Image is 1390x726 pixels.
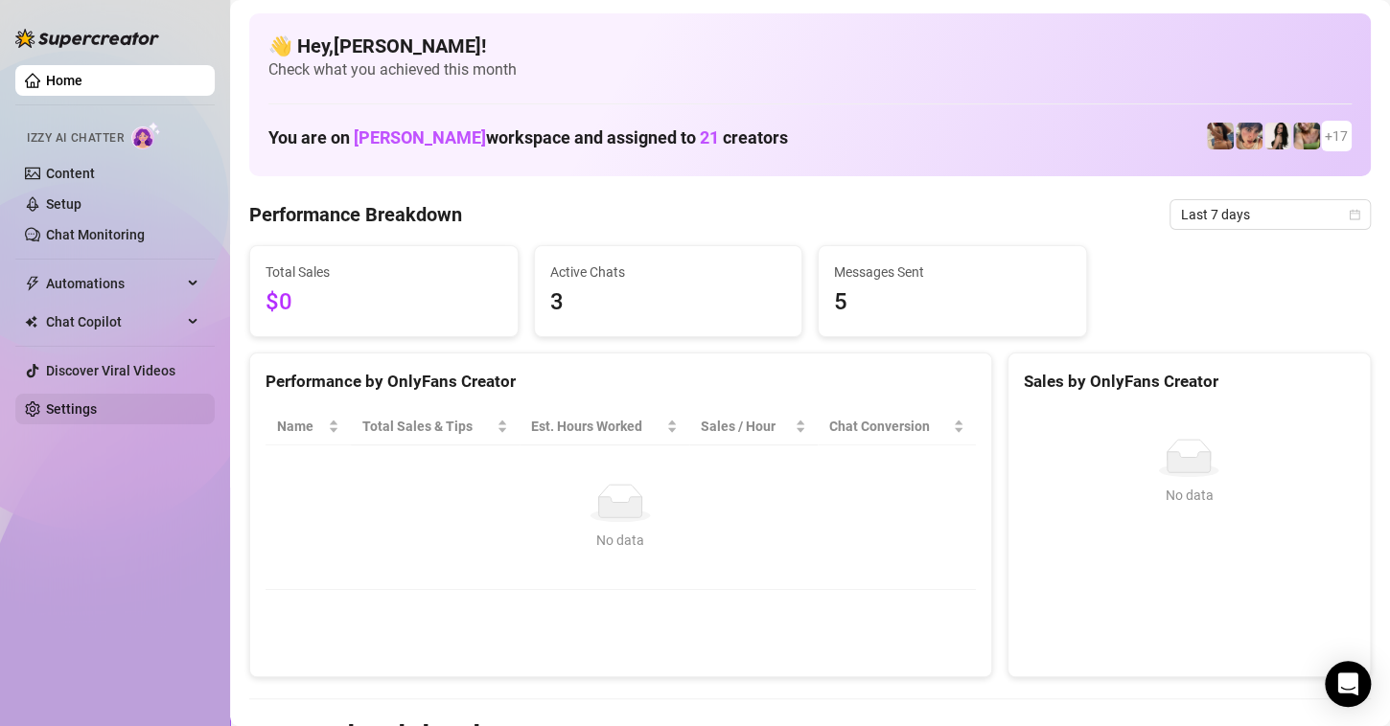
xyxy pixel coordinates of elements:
[285,530,957,551] div: No data
[46,363,175,378] a: Discover Viral Videos
[249,201,462,228] h4: Performance Breakdown
[1325,125,1348,147] span: + 17
[46,306,182,337] span: Chat Copilot
[15,29,159,48] img: logo-BBDzfeDw.svg
[1325,661,1371,707] div: Open Intercom Messenger
[700,127,719,147] span: 21
[351,408,520,445] th: Total Sales & Tips
[1293,123,1320,149] img: dreamsofleana
[131,122,161,149] img: AI Chatter
[1024,369,1355,395] div: Sales by OnlyFans Creator
[46,196,81,212] a: Setup
[266,369,976,395] div: Performance by OnlyFans Creator
[268,59,1352,80] span: Check what you achieved this month
[689,408,818,445] th: Sales / Hour
[1031,485,1347,506] div: No data
[46,166,95,181] a: Content
[46,401,97,417] a: Settings
[829,416,949,437] span: Chat Conversion
[550,261,787,283] span: Active Chats
[1264,123,1291,149] img: ChloeLove
[268,33,1352,59] h4: 👋 Hey, [PERSON_NAME] !
[1181,200,1359,229] span: Last 7 days
[362,416,493,437] span: Total Sales & Tips
[701,416,791,437] span: Sales / Hour
[46,268,182,299] span: Automations
[531,416,662,437] div: Est. Hours Worked
[268,127,788,148] h1: You are on workspace and assigned to creators
[1349,209,1360,220] span: calendar
[834,261,1071,283] span: Messages Sent
[25,315,37,329] img: Chat Copilot
[46,73,82,88] a: Home
[550,284,787,321] span: 3
[266,261,502,283] span: Total Sales
[25,276,40,291] span: thunderbolt
[266,284,502,321] span: $0
[818,408,976,445] th: Chat Conversion
[46,227,145,242] a: Chat Monitoring
[266,408,351,445] th: Name
[834,284,1071,321] span: 5
[27,129,124,147] span: Izzy AI Chatter
[1207,123,1234,149] img: queendlish
[354,127,486,147] span: [PERSON_NAME]
[277,416,324,437] span: Name
[1236,123,1263,149] img: bonnierides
